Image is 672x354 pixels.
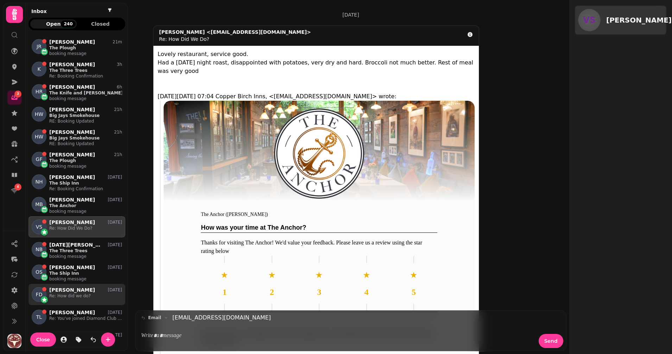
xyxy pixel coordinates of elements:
p: booking message [49,163,122,169]
p: 21h [114,107,122,112]
button: Send [539,334,563,348]
p: booking message [49,96,122,101]
button: detail [464,29,476,41]
a: [EMAIL_ADDRESS][DOMAIN_NAME] [172,313,271,322]
span: Closed [83,21,118,26]
p: 5 [390,286,437,298]
p: The Ship Inn [49,180,122,186]
p: ★ [201,269,248,281]
p: [PERSON_NAME] [49,39,95,45]
p: [PERSON_NAME] [49,129,95,135]
p: ★ [296,269,343,281]
p: [PERSON_NAME] [49,62,95,68]
p: 21m [113,39,122,45]
button: Closed [77,19,124,29]
span: VS [36,223,42,230]
p: [PERSON_NAME] [49,197,95,203]
p: [DATE] [342,11,359,18]
p: [DATE] [108,219,122,225]
span: OS [36,268,43,275]
p: 1 [201,286,248,298]
p: [DATE][PERSON_NAME] [49,242,104,248]
a: 4 [7,184,21,198]
p: The Plough [49,45,122,51]
p: [PERSON_NAME] [49,287,95,293]
span: 3 [17,92,19,97]
div: Re: How Did We Do? [159,36,311,43]
span: Send [544,339,558,343]
button: tag-thread [71,333,85,347]
button: create-convo [101,333,115,347]
h2: [PERSON_NAME] [606,15,672,25]
p: ★ [248,269,296,281]
h2: Inbox [31,8,47,15]
p: RE: Booking Updated [49,141,122,147]
span: Close [36,337,50,342]
button: Close [30,333,56,347]
div: Lovely restaurant, service good. [158,50,475,84]
p: [DATE] [108,197,122,203]
button: Open240 [30,19,77,29]
p: [PERSON_NAME] [49,174,95,180]
p: [DATE] [108,242,122,248]
button: is-read [86,333,100,347]
button: filter [106,6,114,14]
p: [DATE] [108,265,122,270]
div: [DATE][DATE] 07:04 Copper Birch Inns, < > wrote: [158,92,475,101]
p: 4 [343,286,390,298]
p: The Knife and [PERSON_NAME] [49,90,122,96]
span: 4 [17,185,19,190]
p: The Three Trees [49,68,122,73]
p: 3h [117,62,122,67]
span: GF [36,156,43,163]
div: grid [28,36,125,348]
button: User avatar [6,334,23,348]
span: TL [36,313,42,321]
a: ★ 1 [201,256,248,311]
p: booking message [49,276,122,282]
a: ★ 3 [296,256,343,311]
img: brand logo [274,108,364,199]
p: The Plough [49,158,122,163]
a: [EMAIL_ADDRESS][DOMAIN_NAME] [274,93,372,100]
span: NH [36,178,43,185]
p: 21h [114,129,122,135]
span: HR [36,88,43,95]
p: Re: Booking Confirmation [49,186,122,192]
p: booking message [49,254,122,259]
p: The Ship Inn [49,271,122,276]
a: 3 [7,91,21,105]
p: ★ [343,269,390,281]
p: Re: Booking Confirmation [49,73,122,79]
span: HW [35,133,43,140]
p: Re: You've joined Diamond Club at The High Flyer's loyalty programme | Digital Wallet Available [49,316,122,321]
p: Big Jays Smokehouse [49,113,122,118]
p: Re: How did we do? [49,293,122,299]
p: How was your time at The Anchor? [201,223,437,232]
p: [PERSON_NAME] [49,219,95,225]
p: The Anchor ([PERSON_NAME]) [201,212,437,217]
div: [PERSON_NAME] <[EMAIL_ADDRESS][DOMAIN_NAME]> [159,29,311,36]
p: 2 [248,286,296,298]
p: [DATE] [108,287,122,293]
span: NB [36,246,43,253]
span: K [37,66,40,73]
p: [PERSON_NAME] [49,310,95,316]
p: booking message [49,51,122,56]
p: The Anchor [49,203,122,209]
a: ★ 4 [343,256,390,311]
p: [PERSON_NAME] [49,84,95,90]
p: Re: How Did We Do? [49,225,122,231]
a: ★ 2 [248,256,296,311]
span: FD [36,291,43,298]
span: HW [35,111,43,118]
p: [PERSON_NAME] [49,152,95,158]
p: ★ [390,269,437,281]
p: The Three Trees [49,248,122,254]
span: JR [37,43,42,50]
p: Big Jays Smokehouse [49,135,122,141]
p: 21h [114,152,122,157]
p: [PERSON_NAME] [49,107,95,113]
a: ★ 5 [390,256,437,311]
p: 6h [117,84,122,90]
